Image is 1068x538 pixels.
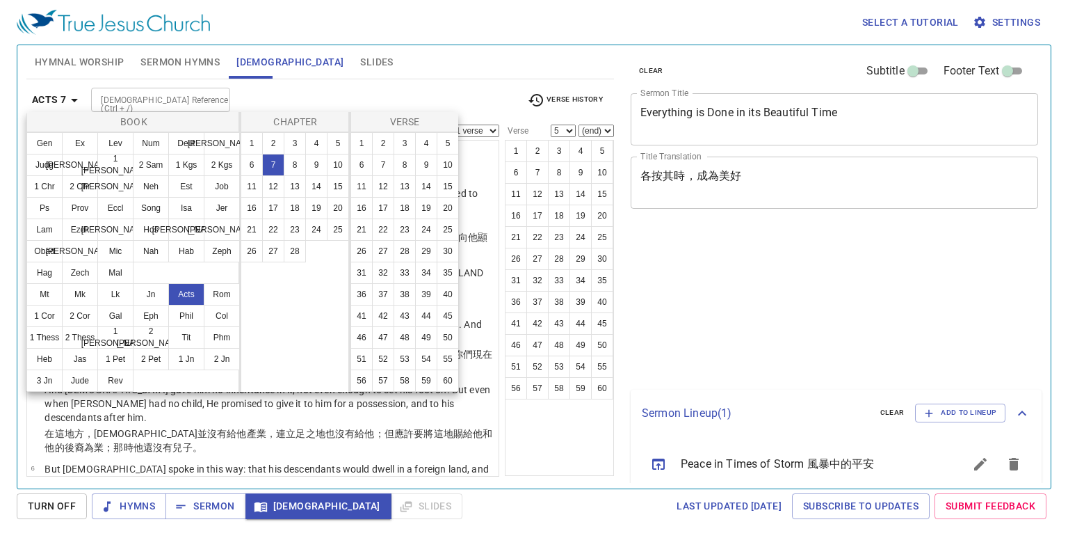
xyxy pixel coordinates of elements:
button: 3 [394,132,416,155]
button: 22 [262,219,284,241]
button: Ex [62,132,98,155]
button: 5 [437,132,459,155]
button: 20 [437,197,459,219]
button: Zeph [204,240,240,262]
button: 23 [284,219,306,241]
button: 2 Thess [62,326,98,349]
button: 8 [394,154,416,176]
button: 15 [327,175,349,198]
button: 24 [415,219,437,241]
button: 1 [350,132,373,155]
button: 12 [372,175,394,198]
button: 3 Jn [26,370,63,392]
button: 2 Chr [62,175,98,198]
button: Neh [133,175,169,198]
button: Rom [204,283,240,306]
button: 19 [305,197,327,219]
button: 18 [394,197,416,219]
button: [PERSON_NAME] [204,219,240,241]
button: 52 [372,348,394,370]
button: Song [133,197,169,219]
button: 14 [305,175,327,198]
button: 18 [284,197,306,219]
button: Nah [133,240,169,262]
button: Col [204,305,240,327]
button: 26 [241,240,263,262]
button: Mal [97,262,133,284]
button: Isa [168,197,204,219]
button: 38 [394,283,416,306]
button: 1 Pet [97,348,133,370]
button: [PERSON_NAME] [62,240,98,262]
button: Hab [168,240,204,262]
button: 47 [372,326,394,349]
button: [PERSON_NAME] [97,219,133,241]
button: Num [133,132,169,155]
button: 10 [327,154,349,176]
button: 23 [394,219,416,241]
button: 57 [372,370,394,392]
button: 2 Kgs [204,154,240,176]
button: Jude [62,370,98,392]
button: 46 [350,326,373,349]
button: 25 [327,219,349,241]
button: Gal [97,305,133,327]
button: 2 [PERSON_NAME] [133,326,169,349]
button: 1 [241,132,263,155]
button: [PERSON_NAME] [62,154,98,176]
button: 55 [437,348,459,370]
button: 19 [415,197,437,219]
button: 9 [305,154,327,176]
button: 34 [415,262,437,284]
button: 1 Cor [26,305,63,327]
button: 6 [350,154,373,176]
button: Tit [168,326,204,349]
button: 2 [372,132,394,155]
button: 37 [372,283,394,306]
button: Zech [62,262,98,284]
button: Est [168,175,204,198]
button: 1 [PERSON_NAME] [97,326,133,349]
button: Phil [168,305,204,327]
button: 17 [262,197,284,219]
button: 15 [437,175,459,198]
button: Hos [133,219,169,241]
button: 4 [305,132,327,155]
button: 3 [284,132,306,155]
button: 2 Jn [204,348,240,370]
button: 33 [394,262,416,284]
button: 25 [437,219,459,241]
button: 58 [394,370,416,392]
button: Acts [168,283,204,306]
button: Phm [204,326,240,349]
button: 11 [241,175,263,198]
button: Rev [97,370,133,392]
button: 32 [372,262,394,284]
p: Verse [354,115,455,129]
button: Jas [62,348,98,370]
button: Lev [97,132,133,155]
button: Lk [97,283,133,306]
button: 1 Thess [26,326,63,349]
button: 20 [327,197,349,219]
button: 27 [262,240,284,262]
button: 2 [262,132,284,155]
button: 1 Chr [26,175,63,198]
button: Eph [133,305,169,327]
button: 27 [372,240,394,262]
button: Eccl [97,197,133,219]
button: 9 [415,154,437,176]
button: Prov [62,197,98,219]
button: 45 [437,305,459,327]
button: [PERSON_NAME] [97,175,133,198]
button: 51 [350,348,373,370]
p: Chapter [244,115,347,129]
button: 7 [372,154,394,176]
button: Jer [204,197,240,219]
button: 2 Cor [62,305,98,327]
button: Mk [62,283,98,306]
button: 56 [350,370,373,392]
button: Jn [133,283,169,306]
button: 4 [415,132,437,155]
button: 1 Kgs [168,154,204,176]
